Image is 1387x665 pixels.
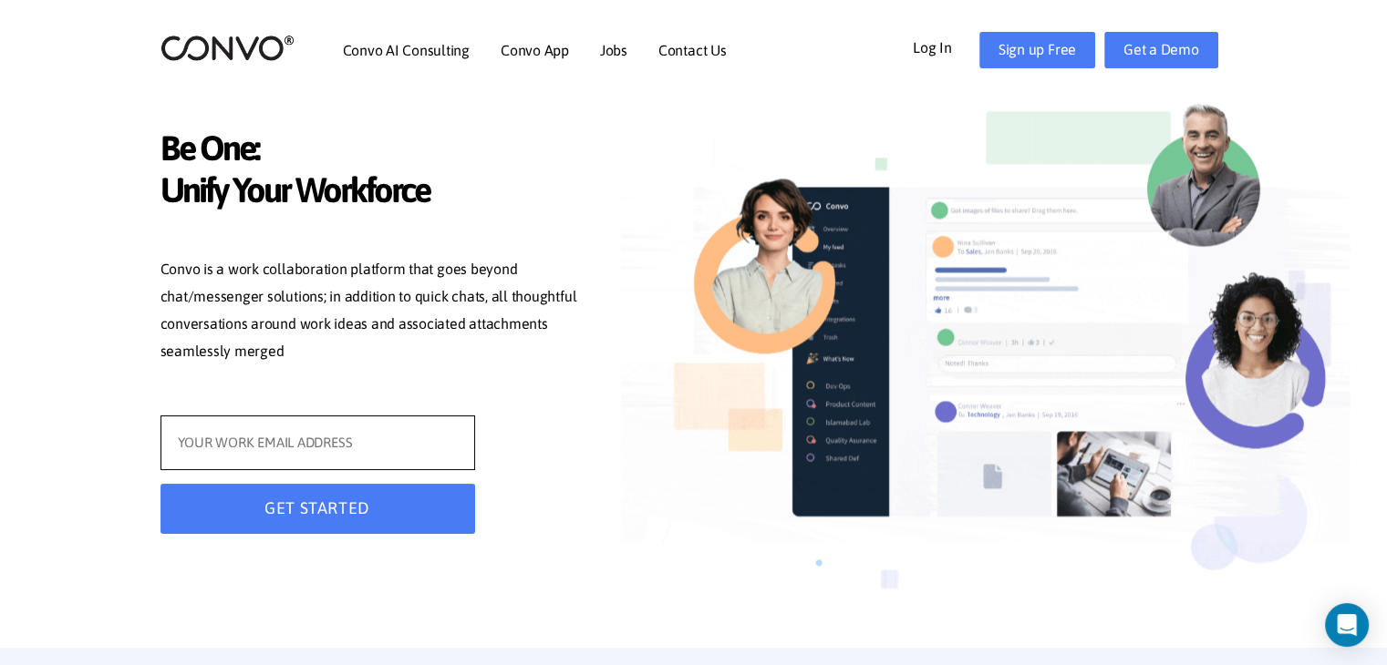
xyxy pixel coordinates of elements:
span: Unify Your Workforce [160,169,589,216]
p: Convo is a work collaboration platform that goes beyond chat/messenger solutions; in addition to ... [160,256,589,369]
img: image_not_found [620,79,1350,645]
a: Jobs [600,43,627,57]
img: logo_2.png [160,34,295,62]
a: Convo AI Consulting [343,43,470,57]
a: Log In [913,32,979,61]
button: GET STARTED [160,484,475,534]
div: Open Intercom Messenger [1325,603,1369,647]
span: Be One: [160,128,589,174]
a: Convo App [501,43,569,57]
a: Contact Us [658,43,727,57]
a: Get a Demo [1104,32,1218,68]
input: YOUR WORK EMAIL ADDRESS [160,415,475,470]
a: Sign up Free [979,32,1095,68]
